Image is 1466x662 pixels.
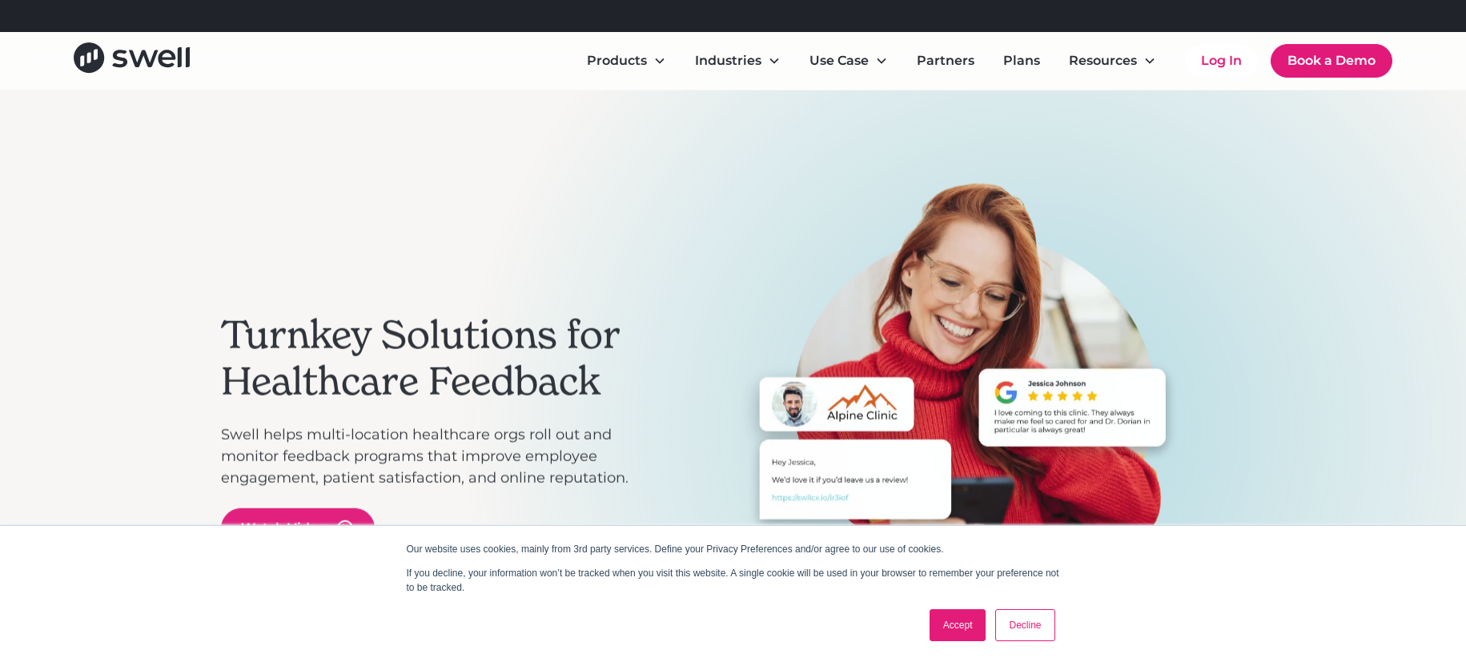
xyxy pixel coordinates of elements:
[221,423,653,488] p: Swell helps multi-location healthcare orgs roll out and monitor feedback programs that improve em...
[74,42,190,78] a: home
[407,566,1060,595] p: If you decline, your information won’t be tracked when you visit this website. A single cookie wi...
[995,609,1054,641] a: Decline
[1069,51,1137,70] div: Resources
[930,609,986,641] a: Accept
[682,45,793,77] div: Industries
[587,51,647,70] div: Products
[1056,45,1169,77] div: Resources
[407,542,1060,556] p: Our website uses cookies, mainly from 3rd party services. Define your Privacy Preferences and/or ...
[797,45,901,77] div: Use Case
[241,518,326,537] div: Watch Video
[990,45,1053,77] a: Plans
[221,312,653,404] h2: Turnkey Solutions for Healthcare Feedback
[1185,45,1258,77] a: Log In
[669,183,1246,627] div: 1 of 3
[574,45,679,77] div: Products
[809,51,869,70] div: Use Case
[221,508,375,548] a: open lightbox
[904,45,987,77] a: Partners
[695,51,761,70] div: Industries
[1271,44,1392,78] a: Book a Demo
